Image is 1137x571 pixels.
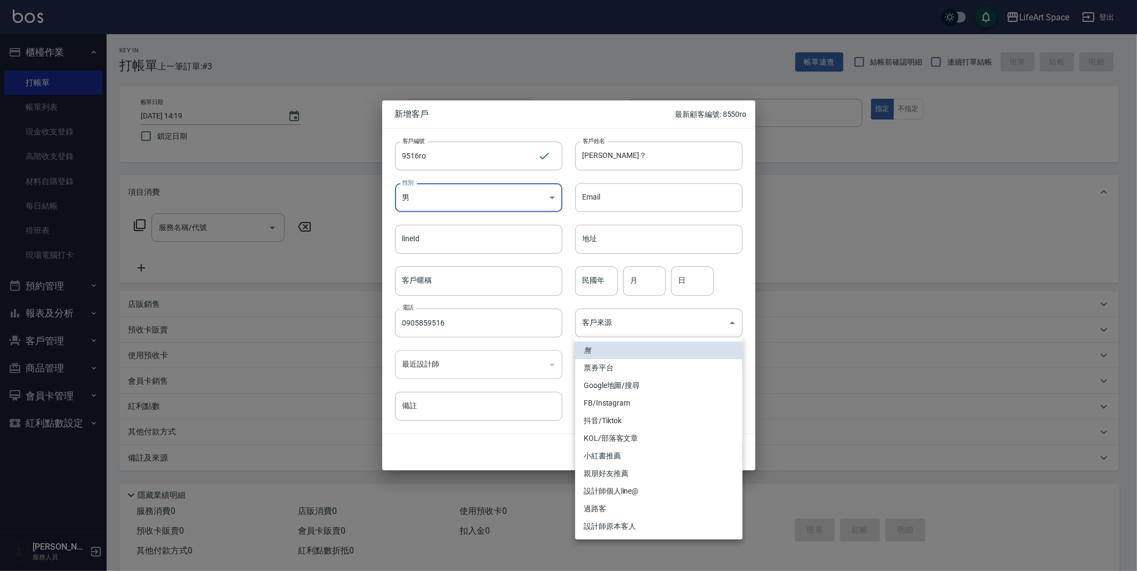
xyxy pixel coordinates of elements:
[575,465,743,482] li: 親朋好友推薦
[575,500,743,518] li: 過路客
[575,430,743,447] li: KOL/部落客文章
[575,359,743,377] li: 票券平台
[575,518,743,535] li: 設計師原本客人
[575,482,743,500] li: 設計師個人line@
[575,377,743,394] li: Google地圖/搜尋
[575,412,743,430] li: 抖音/Tiktok
[575,447,743,465] li: 小紅書推薦
[575,394,743,412] li: FB/Instagram
[584,345,591,356] em: 無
